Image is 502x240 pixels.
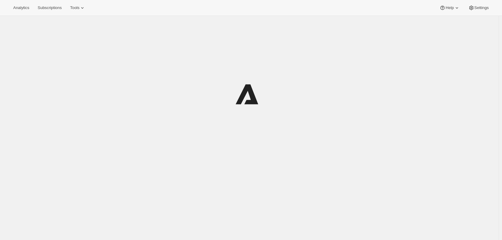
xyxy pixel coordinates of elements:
[38,5,62,10] span: Subscriptions
[474,5,489,10] span: Settings
[436,4,463,12] button: Help
[34,4,65,12] button: Subscriptions
[70,5,79,10] span: Tools
[66,4,89,12] button: Tools
[13,5,29,10] span: Analytics
[10,4,33,12] button: Analytics
[465,4,492,12] button: Settings
[445,5,454,10] span: Help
